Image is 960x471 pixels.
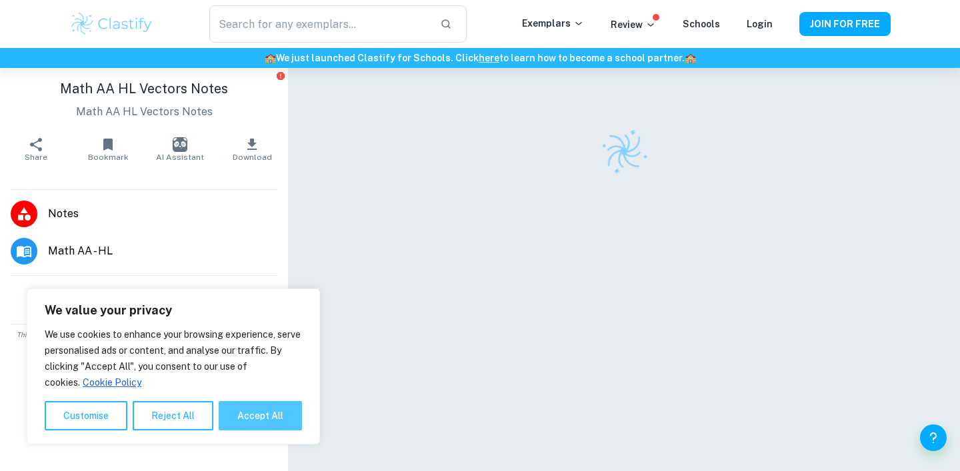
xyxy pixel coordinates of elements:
[275,71,285,81] button: Report issue
[69,11,154,37] img: Clastify logo
[683,19,720,29] a: Schools
[45,326,302,390] p: We use cookies to enhance your browsing experience, serve personalised ads or content, and analys...
[593,120,655,183] img: Clastify logo
[11,79,277,99] h1: Math AA HL Vectors Notes
[144,131,216,168] button: AI Assistant
[747,19,773,29] a: Login
[920,424,947,451] button: Help and Feedback
[45,302,302,318] p: We value your privacy
[216,131,288,168] button: Download
[611,17,656,32] p: Review
[233,153,272,162] span: Download
[522,16,584,31] p: Exemplars
[3,51,957,65] h6: We just launched Clastify for Schools. Click to learn how to become a school partner.
[265,53,276,63] span: 🏫
[156,153,204,162] span: AI Assistant
[685,53,696,63] span: 🏫
[799,12,891,36] button: JOIN FOR FREE
[82,376,142,388] a: Cookie Policy
[25,153,47,162] span: Share
[219,401,302,430] button: Accept All
[27,288,320,444] div: We value your privacy
[88,153,129,162] span: Bookmark
[133,401,213,430] button: Reject All
[11,104,277,120] p: Math AA HL Vectors Notes
[48,243,277,259] span: Math AA - HL
[209,5,429,43] input: Search for any exemplars...
[72,131,144,168] button: Bookmark
[479,53,499,63] a: here
[48,206,277,222] span: Notes
[5,330,283,350] span: This is an example of past student work. Do not copy or submit as your own. Use to understand the...
[173,137,187,152] img: AI Assistant
[45,401,127,430] button: Customise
